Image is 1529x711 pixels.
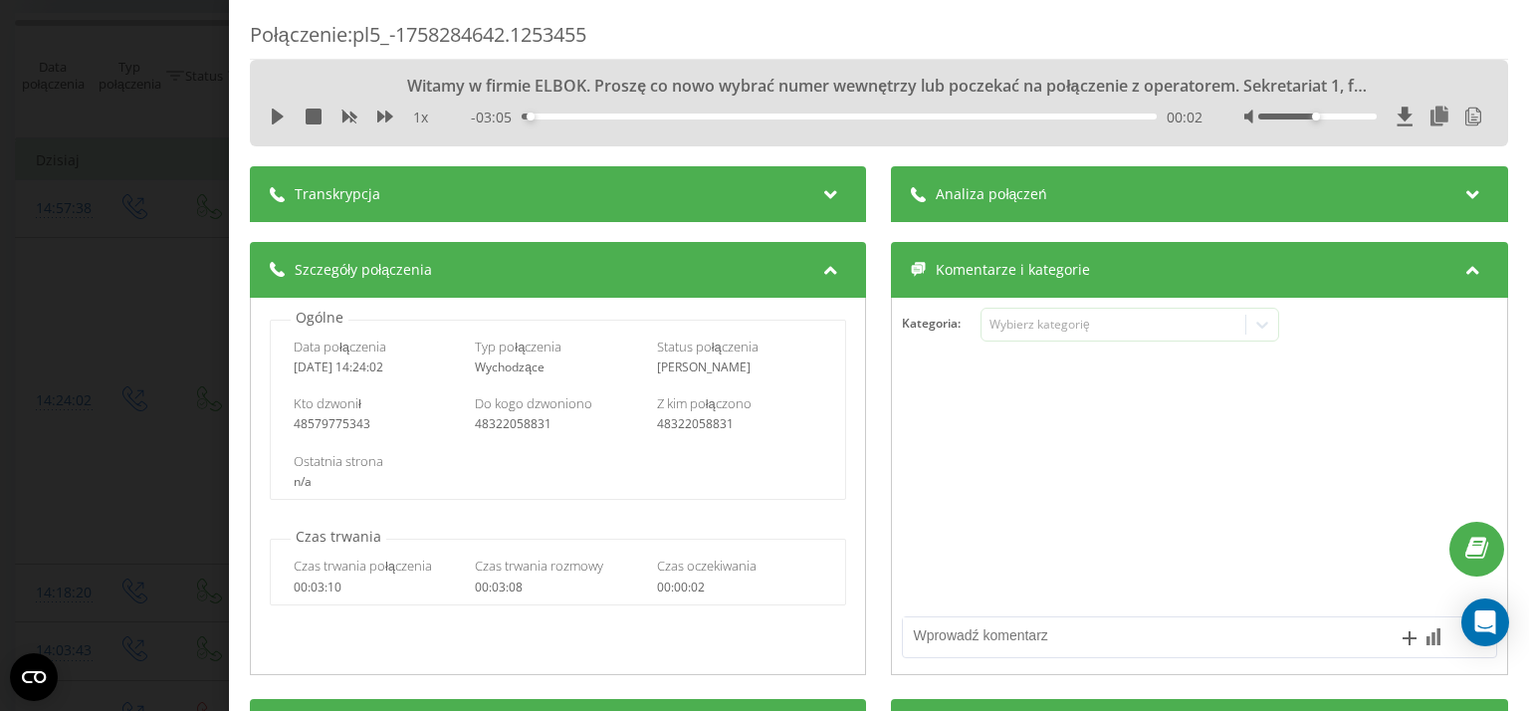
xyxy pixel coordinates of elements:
span: Z kim połączono [657,394,752,412]
span: Do kogo dzwoniono [476,394,593,412]
div: Witamy w firmie ELBOK. Proszę co nowo wybrać numer wewnętrzy lub poczekać na połączenie z operato... [388,75,1371,97]
span: Ostatnia strona [294,452,383,470]
span: 1 x [413,108,428,127]
span: Czas trwania rozmowy [476,557,604,575]
span: Analiza połączeń [937,184,1048,204]
div: 00:03:10 [294,581,460,594]
h4: Kategoria : [903,317,982,331]
span: Typ połączenia [476,338,562,355]
span: [PERSON_NAME] [657,358,751,375]
span: Transkrypcja [295,184,380,204]
div: Accessibility label [1312,113,1320,120]
span: Wychodzące [476,358,546,375]
span: - 03:05 [472,108,523,127]
span: Status połączenia [657,338,759,355]
p: Ogólne [291,308,348,328]
div: Open Intercom Messenger [1461,598,1509,646]
button: Open CMP widget [10,653,58,701]
div: Połączenie : pl5_-1758284642.1253455 [250,21,1508,60]
span: Komentarze i kategorie [937,260,1091,280]
div: n/a [294,475,822,489]
span: 00:02 [1167,108,1202,127]
span: Szczegóły połączenia [295,260,432,280]
div: 00:03:08 [476,581,642,594]
span: Czas trwania połączenia [294,557,432,575]
span: Data połączenia [294,338,386,355]
div: Wybierz kategorię [989,317,1238,333]
div: [DATE] 14:24:02 [294,360,460,374]
div: 00:00:02 [657,581,823,594]
div: 48322058831 [657,417,823,431]
span: Czas oczekiwania [657,557,757,575]
p: Czas trwania [291,527,386,547]
div: 48579775343 [294,417,460,431]
span: Kto dzwonił [294,394,361,412]
div: Accessibility label [528,113,536,120]
div: 48322058831 [476,417,642,431]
